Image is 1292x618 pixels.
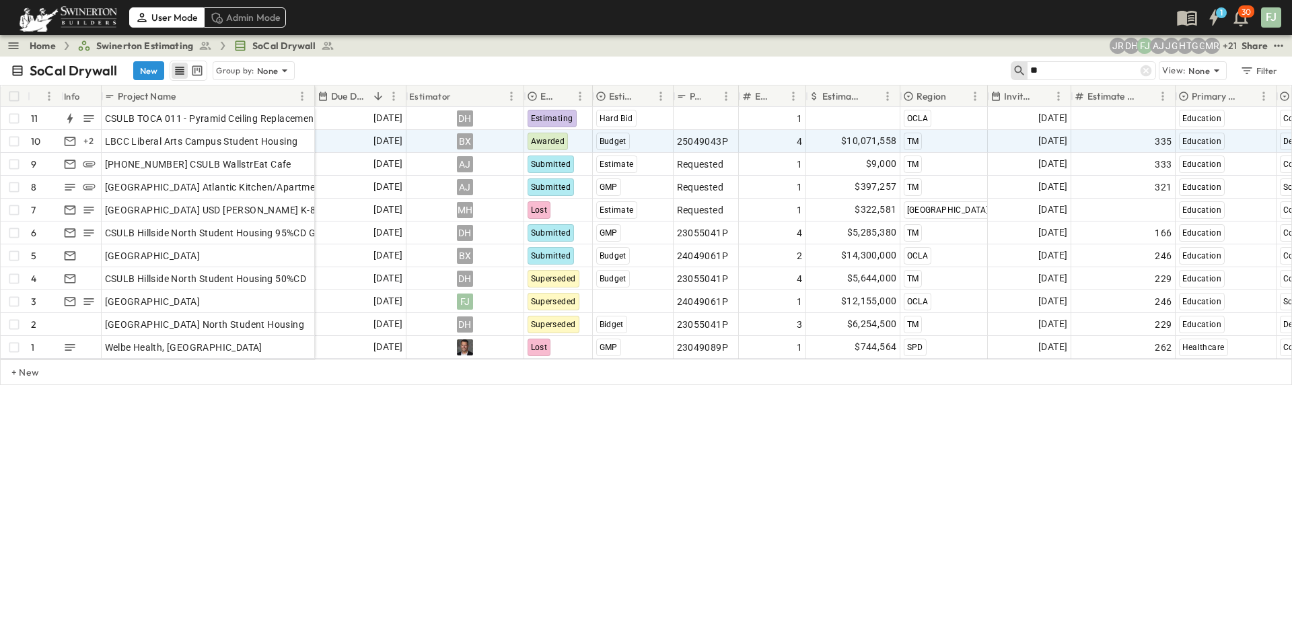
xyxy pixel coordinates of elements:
div: Haaris Tahmas (haaris.tahmas@swinerton.com) [1177,38,1193,54]
span: Requested [677,158,724,171]
p: 2 [31,318,36,331]
p: Project Name [118,90,176,103]
p: Estimate Type [609,90,635,103]
div: Daryll Hayward (daryll.hayward@swinerton.com) [1123,38,1139,54]
button: Menu [880,88,896,104]
span: $5,285,380 [847,225,897,240]
a: Home [30,39,56,53]
p: + 21 [1223,39,1236,53]
span: Lost [531,205,548,215]
span: [DATE] [373,202,402,217]
p: Group by: [216,64,254,77]
div: Estimator [409,77,452,115]
p: 8 [31,180,36,194]
span: 1 [797,295,802,308]
div: BX [457,248,473,264]
a: SoCal Drywall [234,39,334,53]
span: $322,581 [855,202,896,217]
span: Education [1182,228,1222,238]
p: + New [11,366,20,379]
div: Estimator [406,85,524,107]
button: Sort [638,89,653,104]
span: [GEOGRAPHIC_DATA] [105,295,201,308]
span: [GEOGRAPHIC_DATA] USD [PERSON_NAME] K-8 School WSM & Photovoltaic Lease-Leaseback (LLB) [105,203,546,217]
p: 6 [31,226,36,240]
button: FJ [1260,6,1283,29]
div: MH [457,202,473,218]
span: Submitted [531,228,571,238]
span: Submitted [531,251,571,261]
p: SoCal Drywall [30,61,117,80]
span: TM [907,274,919,283]
div: DH [457,316,473,333]
button: Menu [294,88,310,104]
p: 3 [31,295,36,308]
span: OCLA [907,114,929,123]
button: Sort [178,89,193,104]
span: $9,000 [866,156,896,172]
button: Menu [1050,88,1067,104]
button: Sort [770,89,785,104]
span: TM [907,228,919,238]
span: 321 [1155,180,1172,194]
p: Estimate Number [1087,90,1137,103]
span: GMP [600,182,618,192]
p: 1 [31,341,34,354]
span: $14,300,000 [841,248,896,263]
div: FJ [1261,7,1281,28]
span: 3 [797,318,802,331]
div: Info [61,85,102,107]
span: Superseded [531,274,576,283]
span: 23049089P [677,341,729,354]
span: [DATE] [1038,202,1067,217]
span: OCLA [907,297,929,306]
span: Education [1182,114,1222,123]
button: Sort [1140,89,1155,104]
span: 23055041P [677,318,729,331]
button: row view [172,63,188,79]
nav: breadcrumbs [30,39,343,53]
span: 4 [797,272,802,285]
div: FJ [457,294,473,310]
span: Bidget [600,320,624,329]
p: Primary Market [1192,90,1238,103]
span: $6,254,500 [847,316,897,332]
div: Meghana Raj (meghana.raj@swinerton.com) [1204,38,1220,54]
span: Budget [600,274,626,283]
span: Requested [677,180,724,194]
p: Estimate Status [540,90,554,103]
button: Sort [1036,89,1050,104]
span: [DATE] [373,339,402,355]
button: Sort [557,89,572,104]
p: 9 [31,158,36,171]
span: [PHONE_NUMBER] CSULB WallstrEat Cafe [105,158,291,171]
span: [DATE] [1038,225,1067,240]
span: 229 [1155,318,1172,331]
span: Education [1182,274,1222,283]
span: TM [907,320,919,329]
span: GMP [600,343,618,352]
button: Sort [454,89,469,104]
span: 262 [1155,341,1172,354]
p: View: [1162,63,1186,78]
span: [DATE] [1038,294,1067,309]
div: DH [457,271,473,287]
span: Awarded [531,137,565,146]
span: 1 [797,180,802,194]
span: [GEOGRAPHIC_DATA] [105,249,201,263]
p: None [257,64,279,77]
span: 25049043P [677,135,729,148]
button: Sort [949,89,964,104]
span: 1 [797,112,802,125]
div: Anthony Jimenez (anthony.jimenez@swinerton.com) [1150,38,1166,54]
span: [DATE] [373,248,402,263]
div: DH [457,225,473,241]
span: Education [1182,251,1222,261]
span: [DATE] [1038,339,1067,355]
p: 4 [31,272,36,285]
button: test [1270,38,1287,54]
span: Healthcare [1182,343,1225,352]
button: Sort [33,89,48,104]
span: Submitted [531,160,571,169]
span: Hard Bid [600,114,633,123]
